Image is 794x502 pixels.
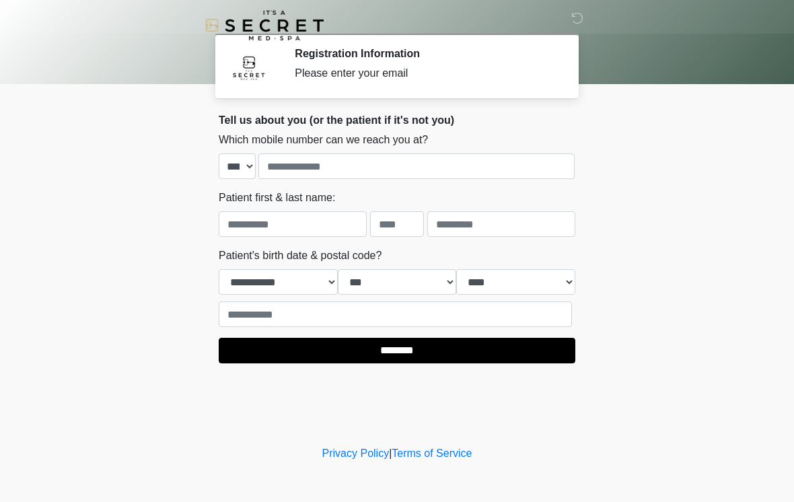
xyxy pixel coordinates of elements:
img: It's A Secret Med Spa Logo [205,10,324,40]
a: Terms of Service [392,447,472,459]
label: Patient's birth date & postal code? [219,248,382,264]
h2: Tell us about you (or the patient if it's not you) [219,114,575,127]
div: Please enter your email [295,65,555,81]
label: Which mobile number can we reach you at? [219,132,428,148]
h2: Registration Information [295,47,555,60]
a: | [389,447,392,459]
label: Patient first & last name: [219,190,335,206]
a: Privacy Policy [322,447,390,459]
img: Agent Avatar [229,47,269,87]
